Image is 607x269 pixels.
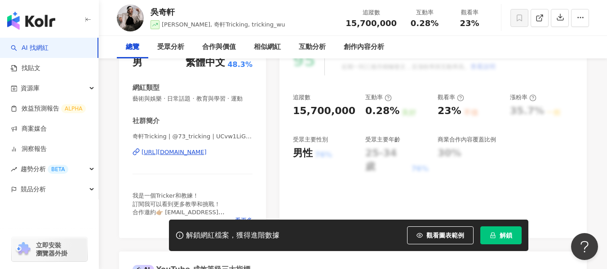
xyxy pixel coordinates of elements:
[21,159,68,179] span: 趨勢分析
[14,242,32,256] img: chrome extension
[202,42,236,53] div: 合作與價值
[438,136,496,144] div: 商業合作內容覆蓋比例
[21,78,40,98] span: 資源庫
[117,4,144,31] img: KOL Avatar
[346,18,397,28] span: 15,700,000
[235,216,253,225] span: 看更多
[510,93,536,101] div: 漲粉率
[460,19,479,28] span: 23%
[126,42,139,53] div: 總覽
[344,42,384,53] div: 創作內容分析
[133,83,160,93] div: 網紅類型
[133,56,142,70] div: 男
[133,132,253,141] span: 奇軒Tricking | @73_tricking | UCvw1LiGdyulhnGksJlGWB6g
[151,6,285,18] div: 吳奇軒
[11,166,17,172] span: rise
[12,237,87,261] a: chrome extension立即安裝 瀏覽器外掛
[186,56,225,70] div: 繁體中文
[133,95,253,103] span: 藝術與娛樂 · 日常話題 · 教育與學習 · 運動
[480,226,522,244] button: 解鎖
[407,226,474,244] button: 觀看圖表範例
[133,148,253,156] a: [URL][DOMAIN_NAME]
[293,136,328,144] div: 受眾主要性別
[254,42,281,53] div: 相似網紅
[365,136,400,144] div: 受眾主要年齡
[157,42,184,53] div: 受眾分析
[186,231,279,240] div: 解鎖網紅檔案，獲得進階數據
[365,104,399,118] div: 0.28%
[411,19,439,28] span: 0.28%
[408,8,442,17] div: 互動率
[133,116,160,126] div: 社群簡介
[365,93,392,101] div: 互動率
[11,104,86,113] a: 效益預測報告ALPHA
[7,12,55,30] img: logo
[142,148,207,156] div: [URL][DOMAIN_NAME]
[11,145,47,154] a: 洞察報告
[293,146,313,160] div: 男性
[438,104,461,118] div: 23%
[11,64,40,73] a: 找貼文
[11,124,47,133] a: 商案媒合
[426,232,464,239] span: 觀看圖表範例
[299,42,326,53] div: 互動分析
[346,8,397,17] div: 追蹤數
[162,21,285,28] span: [PERSON_NAME], 奇軒Tricking, tricking_wu
[48,165,68,174] div: BETA
[11,44,49,53] a: searchAI 找網紅
[293,93,310,101] div: 追蹤數
[227,60,253,70] span: 48.3%
[133,192,225,240] span: 我是一個Tricker和教練！ 訂閱我可以看到更多教學和挑戰！ 合作邀約👉🏼 [EMAIL_ADDRESS][DOMAIN_NAME] 線上課程報名 [URL][DOMAIN_NAME]
[452,8,487,17] div: 觀看率
[36,241,67,257] span: 立即安裝 瀏覽器外掛
[21,179,46,199] span: 競品分析
[293,104,355,118] div: 15,700,000
[438,93,464,101] div: 觀看率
